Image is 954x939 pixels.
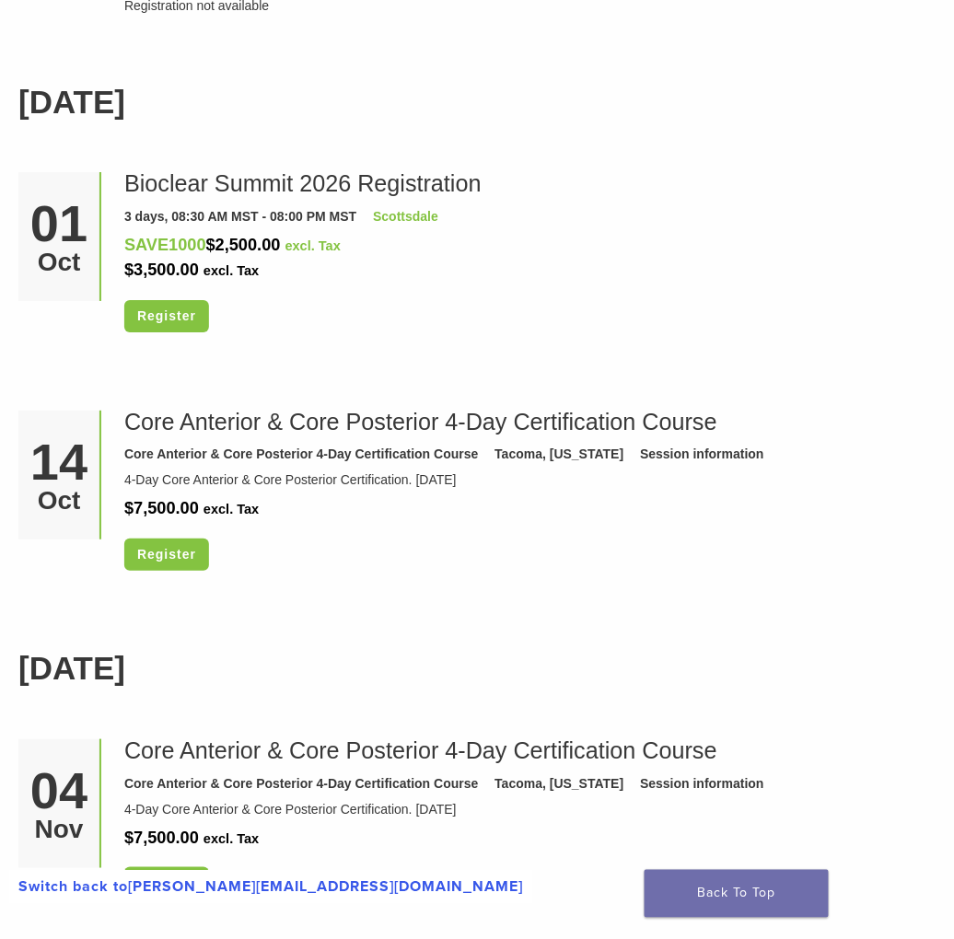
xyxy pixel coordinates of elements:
span: excl. Tax [204,263,259,278]
span: excl. Tax [285,238,341,253]
div: 4-Day Core Anterior & Core Posterior Certification. [DATE] [124,470,922,490]
a: Register [124,300,209,332]
div: Core Anterior & Core Posterior 4-Day Certification Course [124,445,479,464]
div: 14 [25,436,93,488]
a: Switch back to[PERSON_NAME][EMAIL_ADDRESS][DOMAIN_NAME] [9,871,532,904]
div: Tacoma, [US_STATE] [494,445,623,464]
div: 3 days, 08:30 AM MST - 08:00 PM MST [124,207,356,226]
div: Tacoma, [US_STATE] [494,774,623,794]
span: excl. Tax [204,831,259,846]
div: 01 [25,198,93,249]
div: Session information [640,774,764,794]
div: Core Anterior & Core Posterior 4-Day Certification Course [124,774,479,794]
span: SAVE1000 [124,236,341,254]
a: Back To Top [645,870,829,918]
h2: [DATE] [18,78,936,127]
h2: [DATE] [18,644,936,693]
div: Oct [25,488,93,514]
a: Core Anterior & Core Posterior 4-Day Certification Course [124,409,717,435]
div: Nov [25,817,93,842]
span: excl. Tax [204,502,259,516]
a: Scottsdale [373,209,438,224]
a: Register [124,539,209,571]
span: $2,500.00 [206,236,281,254]
span: $7,500.00 [124,499,199,517]
span: $3,500.00 [124,261,199,279]
div: Oct [25,249,93,275]
a: Register [124,867,209,899]
a: Core Anterior & Core Posterior 4-Day Certification Course [124,737,717,763]
div: 4-Day Core Anterior & Core Posterior Certification. [DATE] [124,800,922,819]
div: Session information [640,445,764,464]
div: 04 [25,765,93,817]
a: Bioclear Summit 2026 Registration [124,170,482,196]
span: $7,500.00 [124,829,199,847]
